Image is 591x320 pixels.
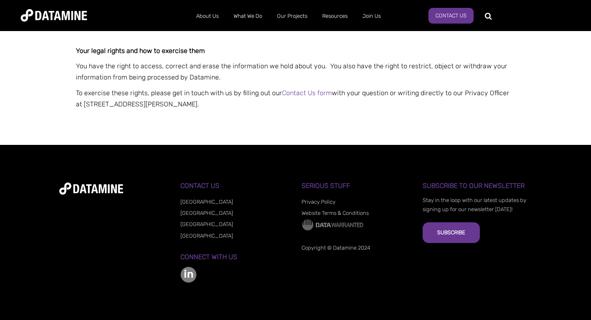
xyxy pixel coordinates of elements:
[302,182,411,190] h3: Serious Stuff
[180,221,233,227] a: [GEOGRAPHIC_DATA]
[180,199,233,205] a: [GEOGRAPHIC_DATA]
[180,210,233,216] a: [GEOGRAPHIC_DATA]
[189,5,226,27] a: About Us
[226,5,270,27] a: What We Do
[76,60,516,83] p: You have the right to access, correct and erase the information we hold about you. You also have ...
[180,233,233,239] a: [GEOGRAPHIC_DATA]
[302,210,369,216] a: Website Terms & Conditions
[21,9,87,22] img: Datamine
[282,89,332,97] a: Contact Us form
[76,87,516,110] p: To exercise these rights, please get in touch with us by filling out our with your question or wr...
[302,219,364,231] img: Data Warranted Logo
[59,183,123,195] img: datamine-logo-white
[423,196,532,214] p: Stay in the loop with our latest updates by signing up for our newsletter [DATE]!
[355,5,388,27] a: Join Us
[180,253,289,261] h3: Connect with us
[315,5,355,27] a: Resources
[423,222,480,243] button: Subscribe
[270,5,315,27] a: Our Projects
[180,267,197,283] img: linkedin-color
[302,199,336,205] a: Privacy Policy
[423,182,532,190] h3: Subscribe to our Newsletter
[428,8,474,24] a: Contact Us
[76,47,205,55] strong: Your legal rights and how to exercise them
[180,182,289,190] h3: Contact Us
[302,243,411,253] p: Copyright © Datamine 2024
